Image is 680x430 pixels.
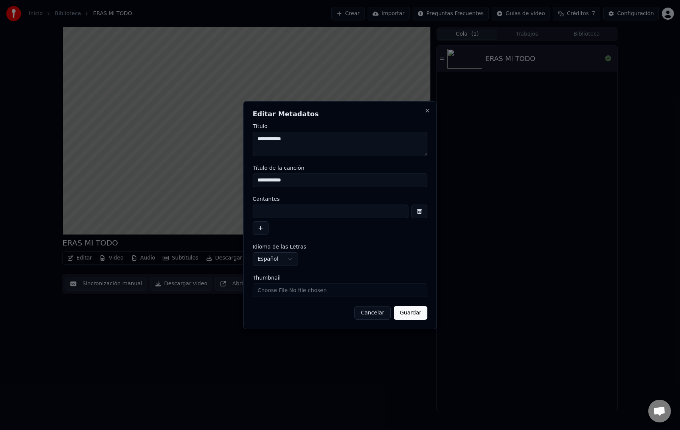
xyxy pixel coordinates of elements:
button: Guardar [394,306,427,320]
label: Cantantes [253,196,427,202]
h2: Editar Metadatos [253,111,427,117]
label: Título [253,124,427,129]
span: Idioma de las Letras [253,244,306,249]
button: Cancelar [354,306,391,320]
span: Thumbnail [253,275,281,280]
label: Título de la canción [253,165,427,170]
